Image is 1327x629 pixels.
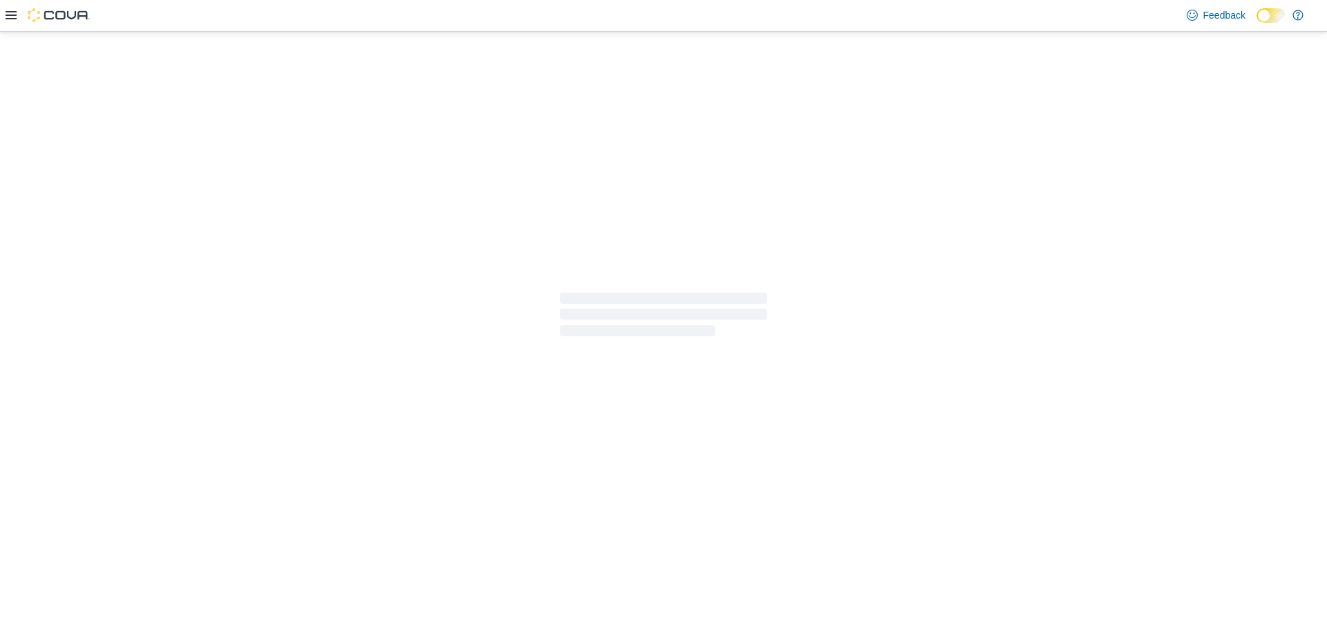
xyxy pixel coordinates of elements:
img: Cova [28,8,90,22]
span: Loading [560,296,767,340]
a: Feedback [1181,1,1251,29]
input: Dark Mode [1257,8,1286,23]
span: Feedback [1203,8,1245,22]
